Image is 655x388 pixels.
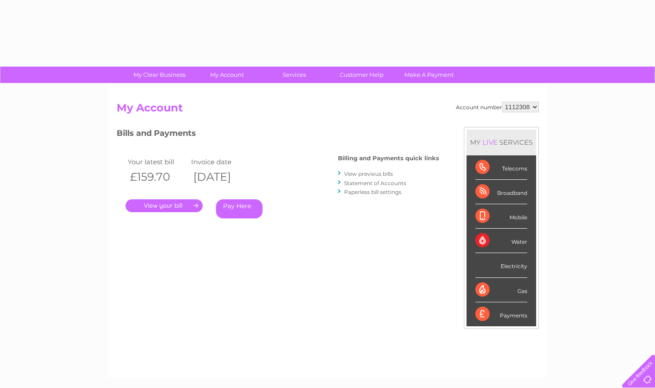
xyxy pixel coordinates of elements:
[344,180,406,186] a: Statement of Accounts
[338,155,439,162] h4: Billing and Payments quick links
[475,204,527,229] div: Mobile
[117,127,439,143] h3: Bills and Payments
[126,168,189,186] th: £159.70
[117,102,539,119] h2: My Account
[475,278,527,302] div: Gas
[189,168,253,186] th: [DATE]
[475,229,527,253] div: Water
[189,156,253,168] td: Invoice date
[475,302,527,326] div: Payments
[475,180,527,204] div: Broadband
[126,156,189,168] td: Your latest bill
[475,253,527,277] div: Electricity
[344,189,401,195] a: Paperless bill settings
[190,67,263,83] a: My Account
[392,67,466,83] a: Make A Payment
[456,102,539,112] div: Account number
[344,170,393,177] a: View previous bills
[475,155,527,180] div: Telecoms
[216,199,263,218] a: Pay Here
[258,67,331,83] a: Services
[325,67,398,83] a: Customer Help
[481,138,499,146] div: LIVE
[467,130,536,155] div: MY SERVICES
[123,67,196,83] a: My Clear Business
[126,199,203,212] a: .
